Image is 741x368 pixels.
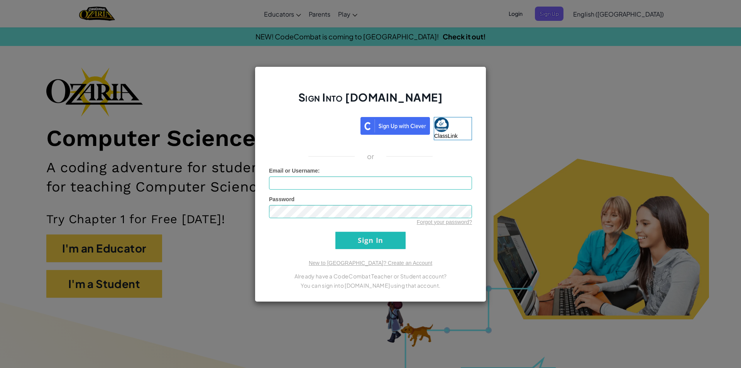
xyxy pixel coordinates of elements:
[265,116,360,133] iframe: Sign in with Google Button
[269,196,294,202] span: Password
[269,168,318,174] span: Email or Username
[269,281,472,290] p: You can sign into [DOMAIN_NAME] using that account.
[434,117,449,132] img: classlink-logo-small.png
[269,90,472,112] h2: Sign Into [DOMAIN_NAME]
[367,152,374,161] p: or
[269,167,320,175] label: :
[335,232,406,249] input: Sign In
[269,271,472,281] p: Already have a CodeCombat Teacher or Student account?
[360,117,430,135] img: clever_sso_button@2x.png
[434,133,458,139] span: ClassLink
[309,260,432,266] a: New to [GEOGRAPHIC_DATA]? Create an Account
[417,219,472,225] a: Forgot your password?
